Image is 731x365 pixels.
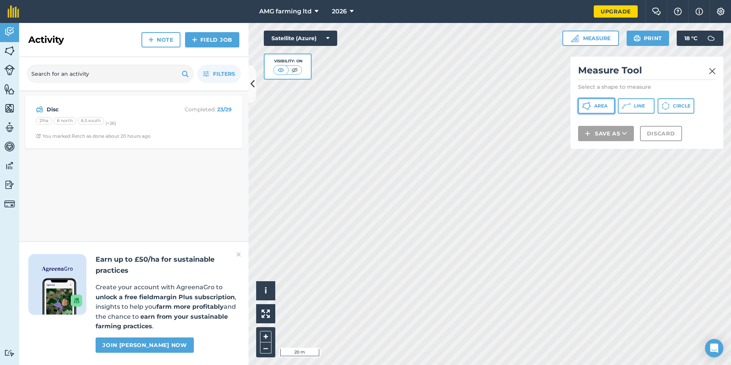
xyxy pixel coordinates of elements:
[36,105,43,114] img: svg+xml;base64,PD94bWwgdmVyc2lvbj0iMS4wIiBlbmNvZGluZz0idXRmLTgiPz4KPCEtLSBHZW5lcmF0b3I6IEFkb2JlIE...
[197,65,241,83] button: Filters
[4,122,15,133] img: svg+xml;base64,PD94bWwgdmVyc2lvbj0iMS4wIiBlbmNvZGluZz0idXRmLTgiPz4KPCEtLSBHZW5lcmF0b3I6IEFkb2JlIE...
[4,45,15,57] img: svg+xml;base64,PHN2ZyB4bWxucz0iaHR0cDovL3d3dy53My5vcmcvMjAwMC9zdmciIHdpZHRoPSI1NiIgaGVpZ2h0PSI2MC...
[634,103,645,109] span: Line
[578,98,615,114] button: Area
[4,83,15,95] img: svg+xml;base64,PHN2ZyB4bWxucz0iaHR0cDovL3d3dy53My5vcmcvMjAwMC9zdmciIHdpZHRoPSI1NiIgaGVpZ2h0PSI2MC...
[36,134,41,139] img: Clock with arrow pointing clockwise
[578,126,634,141] button: Save as
[562,31,619,46] button: Measure
[652,8,661,15] img: Two speech bubbles overlapping with the left bubble in the forefront
[273,58,302,64] div: Visibility: On
[264,31,337,46] button: Satellite (Azure)
[148,35,154,44] img: svg+xml;base64,PHN2ZyB4bWxucz0iaHR0cDovL3d3dy53My5vcmcvMjAwMC9zdmciIHdpZHRoPSIxNCIgaGVpZ2h0PSIyNC...
[96,282,239,331] p: Create your account with AgreenaGro to , insights to help you and the chance to .
[716,8,725,15] img: A cog icon
[594,103,608,109] span: Area
[4,199,15,209] img: svg+xml;base64,PD94bWwgdmVyc2lvbj0iMS4wIiBlbmNvZGluZz0idXRmLTgiPz4KPCEtLSBHZW5lcmF0b3I6IEFkb2JlIE...
[585,129,590,138] img: svg+xml;base64,PHN2ZyB4bWxucz0iaHR0cDovL3d3dy53My5vcmcvMjAwMC9zdmciIHdpZHRoPSIxNCIgaGVpZ2h0PSIyNC...
[236,250,241,259] img: svg+xml;base64,PHN2ZyB4bWxucz0iaHR0cDovL3d3dy53My5vcmcvMjAwMC9zdmciIHdpZHRoPSIyMiIgaGVpZ2h0PSIzMC...
[217,106,232,113] strong: 23 / 29
[4,141,15,152] img: svg+xml;base64,PD94bWwgdmVyc2lvbj0iMS4wIiBlbmNvZGluZz0idXRmLTgiPz4KPCEtLSBHZW5lcmF0b3I6IEFkb2JlIE...
[332,7,347,16] span: 2026
[276,66,286,74] img: svg+xml;base64,PHN2ZyB4bWxucz0iaHR0cDovL3d3dy53My5vcmcvMjAwMC9zdmciIHdpZHRoPSI1MCIgaGVpZ2h0PSI0MC...
[47,105,168,114] strong: Disc
[673,103,690,109] span: Circle
[156,303,224,310] strong: farm more profitably
[96,254,239,276] h2: Earn up to £50/ha for sustainable practices
[594,5,638,18] a: Upgrade
[28,34,64,46] h2: Activity
[684,31,697,46] span: 18 ° C
[4,103,15,114] img: svg+xml;base64,PHN2ZyB4bWxucz0iaHR0cDovL3d3dy53My5vcmcvMjAwMC9zdmciIHdpZHRoPSI1NiIgaGVpZ2h0PSI2MC...
[4,65,15,75] img: svg+xml;base64,PD94bWwgdmVyc2lvbj0iMS4wIiBlbmNvZGluZz0idXRmLTgiPz4KPCEtLSBHZW5lcmF0b3I6IEFkb2JlIE...
[4,179,15,191] img: svg+xml;base64,PD94bWwgdmVyc2lvbj0iMS4wIiBlbmNvZGluZz0idXRmLTgiPz4KPCEtLSBHZW5lcmF0b3I6IEFkb2JlIE...
[96,293,235,301] strong: unlock a free fieldmargin Plus subscription
[259,7,312,16] span: AMG farming ltd
[578,64,716,80] h2: Measure Tool
[627,31,669,46] button: Print
[260,342,271,354] button: –
[192,35,197,44] img: svg+xml;base64,PHN2ZyB4bWxucz0iaHR0cDovL3d3dy53My5vcmcvMjAwMC9zdmciIHdpZHRoPSIxNCIgaGVpZ2h0PSIyNC...
[171,105,232,114] p: Completed :
[618,98,655,114] button: Line
[695,7,703,16] img: svg+xml;base64,PHN2ZyB4bWxucz0iaHR0cDovL3d3dy53My5vcmcvMjAwMC9zdmciIHdpZHRoPSIxNyIgaGVpZ2h0PSIxNy...
[4,349,15,357] img: svg+xml;base64,PD94bWwgdmVyc2lvbj0iMS4wIiBlbmNvZGluZz0idXRmLTgiPz4KPCEtLSBHZW5lcmF0b3I6IEFkb2JlIE...
[640,126,682,141] button: Discard
[709,67,716,76] img: svg+xml;base64,PHN2ZyB4bWxucz0iaHR0cDovL3d3dy53My5vcmcvMjAwMC9zdmciIHdpZHRoPSIyMiIgaGVpZ2h0PSIzMC...
[36,133,151,139] div: You marked Retch as done about 20 hours ago
[27,65,193,83] input: Search for an activity
[677,31,723,46] button: 18 °C
[30,100,238,144] a: DiscCompleted: 23/2921ha6 north6.5 south(+26)Clock with arrow pointing clockwiseYou marked Retch ...
[705,339,723,357] div: Open Intercom Messenger
[634,34,641,43] img: svg+xml;base64,PHN2ZyB4bWxucz0iaHR0cDovL3d3dy53My5vcmcvMjAwMC9zdmciIHdpZHRoPSIxOSIgaGVpZ2h0PSIyNC...
[4,160,15,171] img: svg+xml;base64,PD94bWwgdmVyc2lvbj0iMS4wIiBlbmNvZGluZz0idXRmLTgiPz4KPCEtLSBHZW5lcmF0b3I6IEFkb2JlIE...
[106,121,116,126] small: (+ 26 )
[265,286,267,295] span: i
[4,26,15,37] img: svg+xml;base64,PD94bWwgdmVyc2lvbj0iMS4wIiBlbmNvZGluZz0idXRmLTgiPz4KPCEtLSBHZW5lcmF0b3I6IEFkb2JlIE...
[78,117,104,125] div: 6.5 south
[36,117,52,125] div: 21ha
[182,69,189,78] img: svg+xml;base64,PHN2ZyB4bWxucz0iaHR0cDovL3d3dy53My5vcmcvMjAwMC9zdmciIHdpZHRoPSIxOSIgaGVpZ2h0PSIyNC...
[141,32,180,47] a: Note
[290,66,299,74] img: svg+xml;base64,PHN2ZyB4bWxucz0iaHR0cDovL3d3dy53My5vcmcvMjAwMC9zdmciIHdpZHRoPSI1MCIgaGVpZ2h0PSI0MC...
[96,313,228,330] strong: earn from your sustainable farming practices
[571,34,578,42] img: Ruler icon
[213,70,235,78] span: Filters
[54,117,76,125] div: 6 north
[703,31,719,46] img: svg+xml;base64,PD94bWwgdmVyc2lvbj0iMS4wIiBlbmNvZGluZz0idXRmLTgiPz4KPCEtLSBHZW5lcmF0b3I6IEFkb2JlIE...
[578,83,716,91] p: Select a shape to measure
[185,32,239,47] a: Field Job
[262,310,270,318] img: Four arrows, one pointing top left, one top right, one bottom right and the last bottom left
[96,337,193,353] a: Join [PERSON_NAME] now
[8,5,19,18] img: fieldmargin Logo
[260,331,271,342] button: +
[673,8,682,15] img: A question mark icon
[42,278,82,314] img: Screenshot of the Gro app
[658,98,694,114] button: Circle
[256,281,275,300] button: i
